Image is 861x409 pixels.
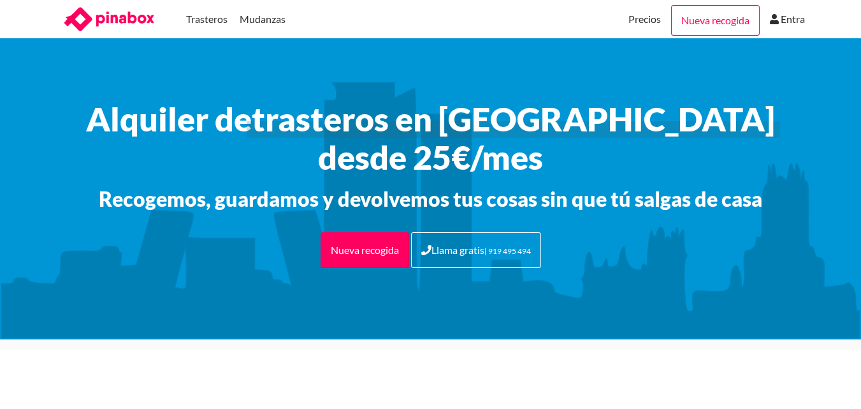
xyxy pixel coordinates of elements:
h1: Alquiler de desde 25€/mes [48,100,813,176]
a: Nueva recogida [671,5,760,36]
span: trasteros en [GEOGRAPHIC_DATA] [252,100,775,138]
iframe: Chat Widget [797,348,861,409]
h3: Recogemos, guardamos y devolvemos tus cosas sin que tú salgas de casa [48,186,813,212]
a: Llama gratis| 919 495 494 [411,232,541,268]
a: Nueva recogida [321,232,409,268]
small: | 919 495 494 [484,246,531,256]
